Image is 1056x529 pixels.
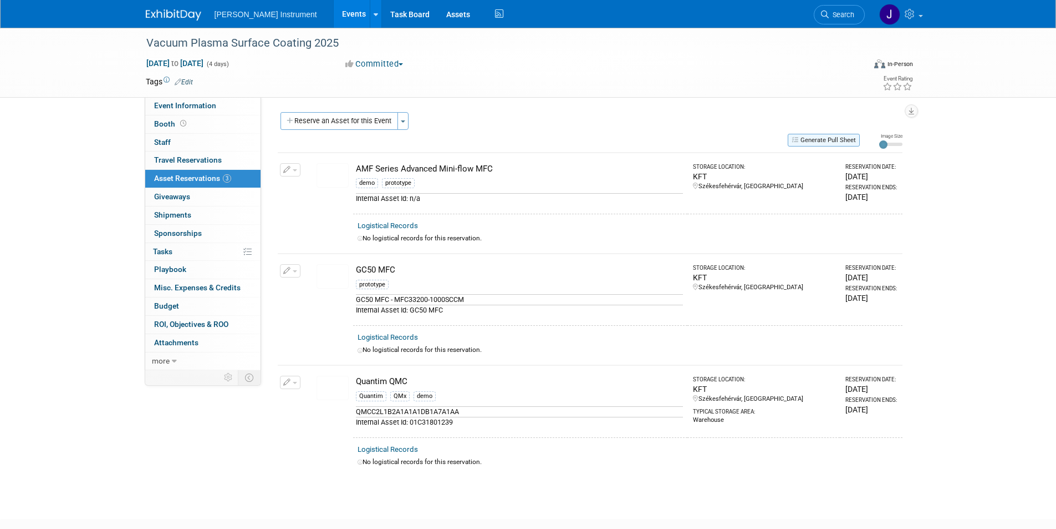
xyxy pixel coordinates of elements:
div: Reservation Date: [845,163,898,171]
td: Tags [146,76,193,87]
div: AMF Series Advanced Mini-flow MFC [356,163,683,175]
div: Reservation Date: [845,264,898,272]
a: Search [814,5,865,24]
a: Budget [145,298,261,315]
span: ROI, Objectives & ROO [154,320,228,329]
div: Storage Location: [693,264,835,272]
span: Event Information [154,101,216,110]
a: more [145,352,261,370]
a: Travel Reservations [145,152,261,169]
a: Edit [175,78,193,86]
span: Booth not reserved yet [178,119,188,128]
div: KFT [693,384,835,395]
td: Personalize Event Tab Strip [219,370,238,385]
span: Budget [154,301,179,310]
div: KFT [693,171,835,182]
a: Logistical Records [358,221,418,230]
div: Reservation Ends: [845,396,898,404]
div: [DATE] [845,293,898,304]
span: [PERSON_NAME] Instrument [215,10,317,19]
span: Booth [154,119,188,128]
span: Giveaways [154,192,190,201]
div: Event Rating [882,76,912,82]
button: Committed [341,58,407,70]
img: ExhibitDay [146,9,201,21]
div: Internal Asset Id: GC50 MFC [356,305,683,315]
div: prototype [382,178,415,188]
button: Generate Pull Sheet [788,134,860,147]
span: [DATE] [DATE] [146,58,204,68]
div: Székesfehérvár, [GEOGRAPHIC_DATA] [693,283,835,292]
div: Typical Storage Area: [693,404,835,416]
span: Staff [154,138,171,147]
div: Quantim QMC [356,376,683,387]
img: View Images [317,163,349,188]
span: Attachments [154,338,198,347]
div: Reservation Date: [845,376,898,384]
span: more [152,356,170,365]
div: Warehouse [693,416,835,425]
span: 3 [223,174,231,183]
span: Search [829,11,854,19]
a: Misc. Expenses & Credits [145,279,261,297]
span: Playbook [154,265,186,274]
a: Giveaways [145,188,261,206]
a: Event Information [145,97,261,115]
div: No logistical records for this reservation. [358,457,898,467]
span: Shipments [154,210,191,219]
div: demo [356,178,378,188]
img: Judit Schaller [879,4,900,25]
span: to [170,59,180,68]
div: [DATE] [845,404,898,415]
a: Sponsorships [145,225,261,243]
div: QMCC2L1B2A1A1A1DB1A7A1AA [356,406,683,417]
div: Quantim [356,391,386,401]
img: View Images [317,376,349,400]
a: ROI, Objectives & ROO [145,316,261,334]
div: Internal Asset Id: 01C31801239 [356,417,683,427]
span: Asset Reservations [154,174,231,183]
div: Székesfehérvár, [GEOGRAPHIC_DATA] [693,182,835,191]
span: (4 days) [206,61,229,68]
div: GC50 MFC [356,264,683,276]
div: demo [414,391,436,401]
a: Logistical Records [358,333,418,341]
span: Travel Reservations [154,155,222,164]
div: [DATE] [845,384,898,395]
div: Vacuum Plasma Surface Coating 2025 [142,33,848,53]
div: Storage Location: [693,376,835,384]
div: [DATE] [845,272,898,283]
a: Asset Reservations3 [145,170,261,188]
div: Image Size [879,133,902,139]
a: Logistical Records [358,445,418,454]
button: Reserve an Asset for this Event [280,112,398,130]
div: prototype [356,280,389,290]
a: Shipments [145,206,261,224]
div: GC50 MFC - MFC33200-1000SCCM [356,294,683,305]
td: Toggle Event Tabs [238,370,261,385]
div: No logistical records for this reservation. [358,234,898,243]
div: [DATE] [845,192,898,203]
div: In-Person [887,60,913,68]
a: Tasks [145,243,261,261]
div: Storage Location: [693,163,835,171]
span: Misc. Expenses & Credits [154,283,241,292]
div: QMx [390,391,410,401]
a: Playbook [145,261,261,279]
img: Format-Inperson.png [874,59,885,68]
span: Tasks [153,247,172,256]
div: Reservation Ends: [845,285,898,293]
div: No logistical records for this reservation. [358,345,898,355]
div: Internal Asset Id: n/a [356,193,683,204]
div: [DATE] [845,171,898,182]
div: Székesfehérvár, [GEOGRAPHIC_DATA] [693,395,835,404]
span: Sponsorships [154,229,202,238]
div: KFT [693,272,835,283]
a: Staff [145,134,261,152]
div: Reservation Ends: [845,184,898,192]
img: View Images [317,264,349,289]
a: Attachments [145,334,261,352]
div: Event Format [799,58,914,74]
a: Booth [145,115,261,133]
